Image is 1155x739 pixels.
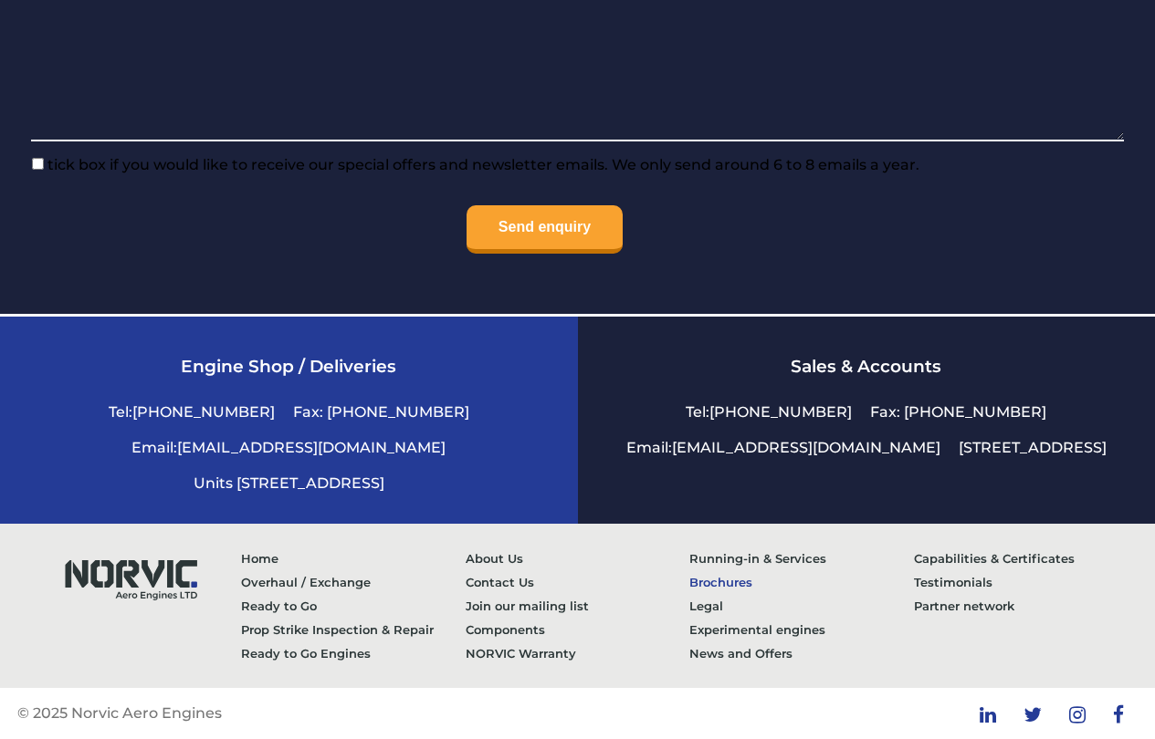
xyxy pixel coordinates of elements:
a: Overhaul / Exchange [241,570,465,594]
li: Email: [617,430,950,465]
p: © 2025 Norvic Aero Engines [17,703,222,724]
li: Units [STREET_ADDRESS] [184,465,394,501]
a: Prop Strike Inspection & Repair [241,618,465,641]
a: [EMAIL_ADDRESS][DOMAIN_NAME] [672,439,940,456]
a: Brochures [689,570,913,594]
a: Contact Us [466,570,689,594]
a: Ready to Go [241,594,465,618]
a: Legal [689,594,913,618]
a: Join our mailing list [466,594,689,618]
a: Ready to Go Engines [241,641,465,665]
a: News and Offers [689,641,913,665]
li: Tel: [100,394,284,430]
li: Email: [122,430,455,465]
li: Fax: [PHONE_NUMBER] [284,394,478,430]
a: Running-in & Services [689,546,913,570]
li: Fax: [PHONE_NUMBER] [861,394,1055,430]
a: Experimental engines [689,618,913,641]
li: Tel: [677,394,861,430]
h3: Sales & Accounts [601,356,1133,377]
input: Send enquiry [467,205,623,254]
a: [PHONE_NUMBER] [709,403,852,421]
a: NORVIC Warranty [466,641,689,665]
a: About Us [466,546,689,570]
a: [PHONE_NUMBER] [132,403,275,421]
span: tick box if you would like to receive our special offers and newsletter emails. We only send arou... [44,156,919,173]
a: [EMAIL_ADDRESS][DOMAIN_NAME] [177,439,446,456]
a: Testimonials [914,570,1138,594]
a: Partner network [914,594,1138,618]
input: tick box if you would like to receive our special offers and newsletter emails. We only send arou... [32,158,44,170]
li: [STREET_ADDRESS] [950,430,1116,465]
h3: Engine Shop / Deliveries [23,356,555,377]
a: Capabilities & Certificates [914,546,1138,570]
img: Norvic Aero Engines logo [47,546,212,609]
a: Home [241,546,465,570]
a: Components [466,618,689,641]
